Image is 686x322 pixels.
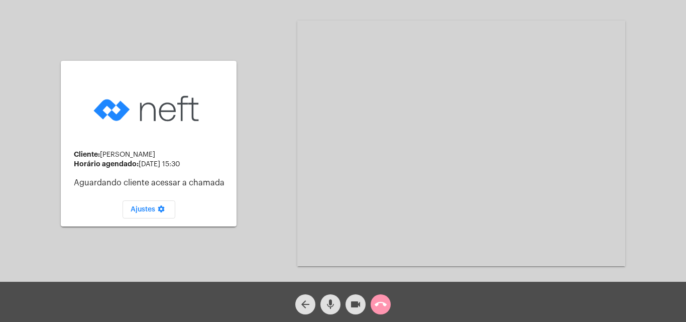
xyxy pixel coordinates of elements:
div: [DATE] 15:30 [74,160,228,168]
p: Aguardando cliente acessar a chamada [74,178,228,187]
mat-icon: call_end [375,298,387,310]
span: Ajustes [131,206,167,213]
div: [PERSON_NAME] [74,151,228,159]
strong: Cliente: [74,151,100,158]
img: logo-neft-novo-2.png [91,80,206,138]
mat-icon: mic [324,298,336,310]
button: Ajustes [123,200,175,219]
mat-icon: videocam [350,298,362,310]
mat-icon: arrow_back [299,298,311,310]
mat-icon: settings [155,205,167,217]
strong: Horário agendado: [74,160,139,167]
